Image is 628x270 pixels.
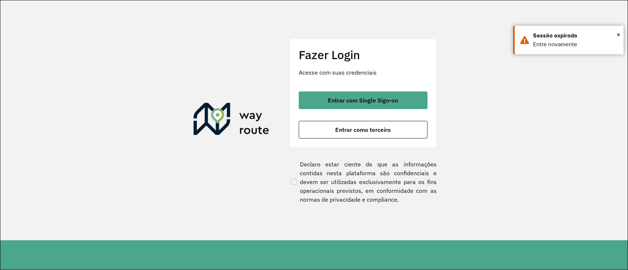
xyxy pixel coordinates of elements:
[299,91,427,109] button: button
[533,31,618,40] div: Sessão expirada
[533,40,618,49] div: Entre novamente
[299,68,427,77] p: Acesse com suas credenciais
[290,160,437,204] label: Declaro estar ciente de que as informações contidas nesta plataforma são confidenciais e devem se...
[299,121,427,138] button: button
[617,29,620,40] button: Close
[328,97,398,103] span: Entrar com Single Sign-on
[617,29,620,40] span: ×
[194,103,269,138] img: Roteirizador AmbevTech
[299,48,427,62] h2: Fazer Login
[335,127,391,133] span: Entrar como terceiro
